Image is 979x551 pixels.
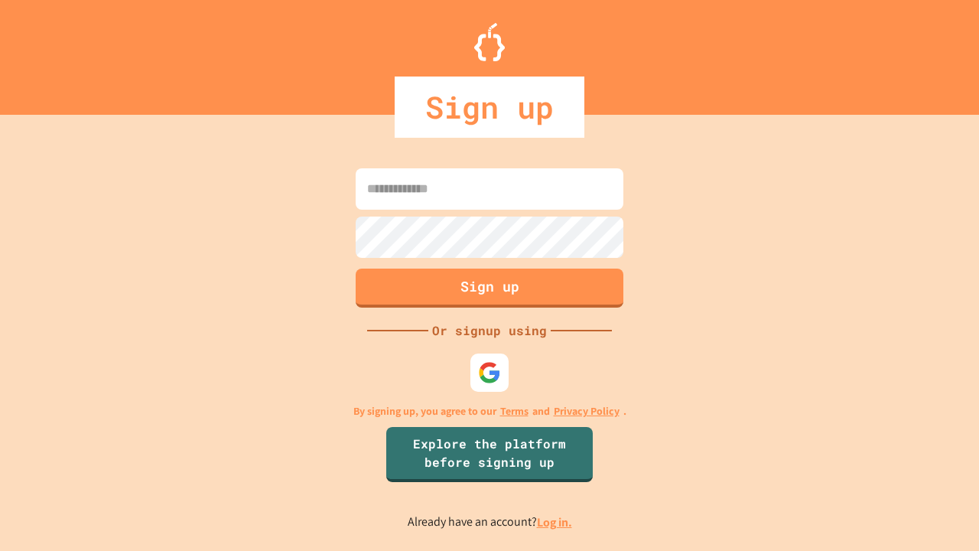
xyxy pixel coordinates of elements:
[428,321,551,340] div: Or signup using
[537,514,572,530] a: Log in.
[356,269,623,308] button: Sign up
[474,23,505,61] img: Logo.svg
[408,513,572,532] p: Already have an account?
[386,427,593,482] a: Explore the platform before signing up
[395,77,584,138] div: Sign up
[500,403,529,419] a: Terms
[554,403,620,419] a: Privacy Policy
[478,361,501,384] img: google-icon.svg
[353,403,626,419] p: By signing up, you agree to our and .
